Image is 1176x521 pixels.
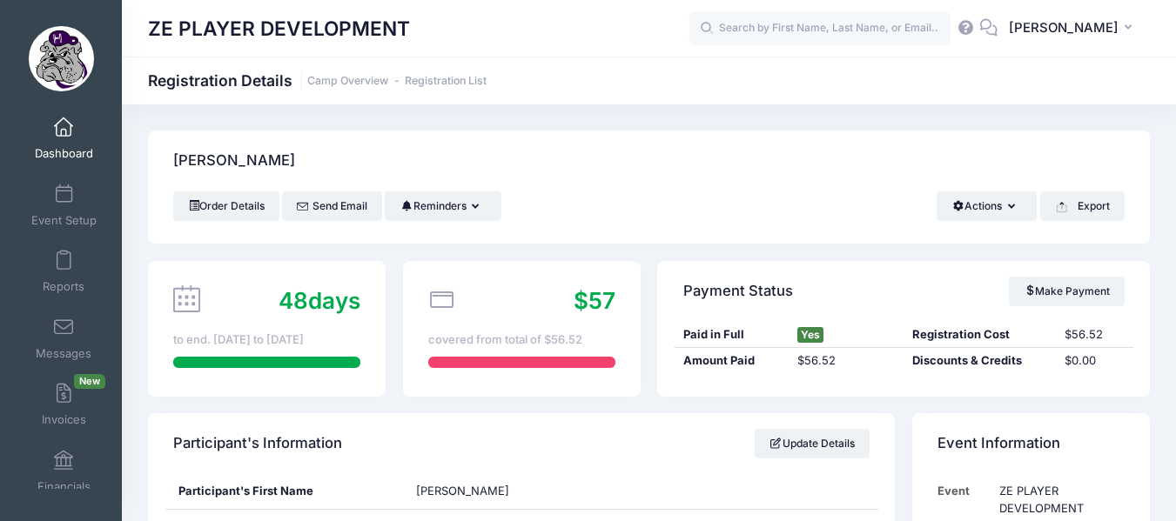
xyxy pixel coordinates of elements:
[23,441,105,502] a: Financials
[173,191,279,221] a: Order Details
[35,147,93,162] span: Dashboard
[282,191,382,221] a: Send Email
[405,75,487,88] a: Registration List
[173,137,295,186] h4: [PERSON_NAME]
[23,374,105,435] a: InvoicesNew
[23,175,105,236] a: Event Setup
[36,346,91,361] span: Messages
[23,241,105,302] a: Reports
[37,479,91,494] span: Financials
[998,9,1150,49] button: [PERSON_NAME]
[165,474,403,509] div: Participant's First Name
[1009,277,1125,306] a: Make Payment
[23,308,105,369] a: Messages
[797,327,823,343] span: Yes
[1040,191,1125,221] button: Export
[43,280,84,295] span: Reports
[1057,352,1133,370] div: $0.00
[1009,18,1119,37] span: [PERSON_NAME]
[31,213,97,228] span: Event Setup
[307,75,388,88] a: Camp Overview
[1057,326,1133,344] div: $56.52
[148,9,410,49] h1: ZE PLAYER DEVELOPMENT
[416,484,509,498] span: [PERSON_NAME]
[904,326,1057,344] div: Registration Cost
[148,71,487,90] h1: Registration Details
[173,419,342,469] h4: Participant's Information
[675,352,790,370] div: Amount Paid
[675,326,790,344] div: Paid in Full
[23,108,105,169] a: Dashboard
[689,11,951,46] input: Search by First Name, Last Name, or Email...
[279,287,308,314] span: 48
[574,287,615,314] span: $57
[755,429,870,458] a: Update Details
[789,352,904,370] div: $56.52
[279,284,360,317] div: days
[29,26,94,91] img: ZE PLAYER DEVELOPMENT
[385,191,501,221] button: Reminders
[42,413,86,428] span: Invoices
[683,266,793,316] h4: Payment Status
[74,374,105,389] span: New
[428,331,615,349] div: covered from total of $56.52
[173,331,360,349] div: to end. [DATE] to [DATE]
[904,352,1057,370] div: Discounts & Credits
[937,191,1037,221] button: Actions
[937,419,1060,469] h4: Event Information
